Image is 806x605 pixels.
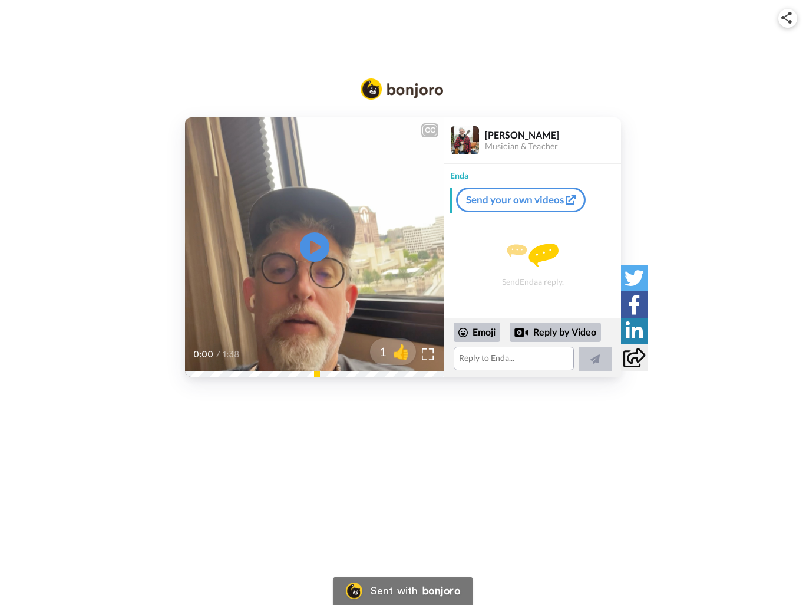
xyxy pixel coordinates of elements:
div: CC [422,124,437,136]
div: Reply by Video [510,323,601,343]
span: 1 [370,343,387,360]
img: Bonjoro Logo [361,78,443,100]
div: Enda [444,164,621,182]
div: Emoji [454,323,500,341]
div: Send Enda a reply. [444,218,621,312]
span: / [216,347,220,361]
a: Send your own videos [456,188,586,212]
span: 0:00 [193,347,214,361]
div: Musician & Teacher [485,142,620,152]
div: Reply by Video [514,325,528,340]
div: [PERSON_NAME] [485,129,620,140]
span: 1:38 [223,347,243,361]
img: ic_share.svg [781,12,792,24]
img: message.svg [507,244,559,267]
span: 👍 [387,342,416,361]
img: Profile Image [451,126,479,154]
button: 1👍 [370,338,416,365]
img: Full screen [422,348,434,360]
